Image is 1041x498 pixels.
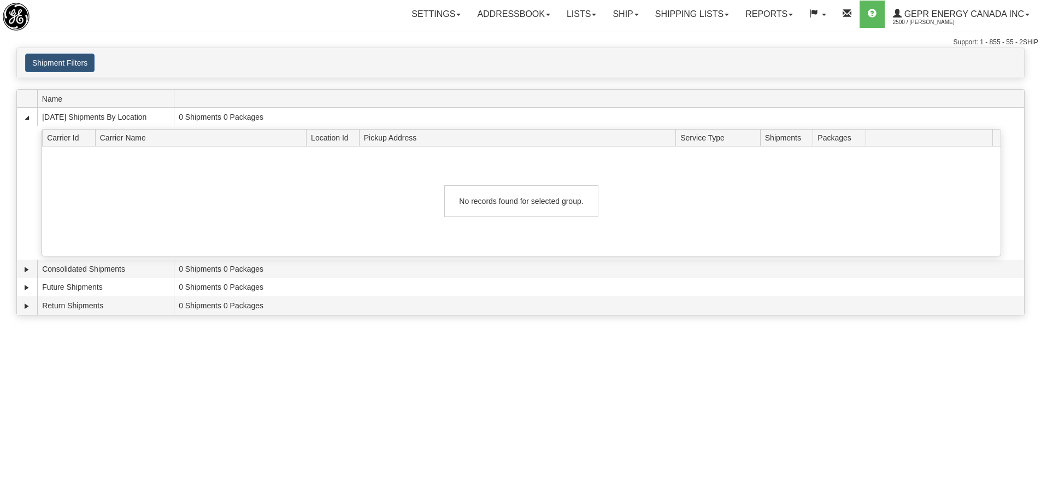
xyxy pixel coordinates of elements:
[21,112,32,123] a: Collapse
[3,3,30,31] img: logo2500.jpg
[42,90,174,107] span: Name
[47,129,95,146] span: Carrier Id
[3,38,1038,47] div: Support: 1 - 855 - 55 - 2SHIP
[885,1,1038,28] a: GEPR Energy Canada Inc 2500 / [PERSON_NAME]
[37,108,174,126] td: [DATE] Shipments By Location
[100,129,307,146] span: Carrier Name
[403,1,469,28] a: Settings
[737,1,801,28] a: Reports
[21,264,32,275] a: Expand
[174,296,1024,315] td: 0 Shipments 0 Packages
[444,185,598,217] div: No records found for selected group.
[364,129,676,146] span: Pickup Address
[604,1,646,28] a: Ship
[174,260,1024,278] td: 0 Shipments 0 Packages
[174,108,1024,126] td: 0 Shipments 0 Packages
[25,54,95,72] button: Shipment Filters
[37,296,174,315] td: Return Shipments
[680,129,760,146] span: Service Type
[558,1,604,28] a: Lists
[37,260,174,278] td: Consolidated Shipments
[817,129,866,146] span: Packages
[647,1,737,28] a: Shipping lists
[902,9,1024,19] span: GEPR Energy Canada Inc
[21,301,32,312] a: Expand
[37,278,174,297] td: Future Shipments
[174,278,1024,297] td: 0 Shipments 0 Packages
[21,282,32,293] a: Expand
[765,129,813,146] span: Shipments
[469,1,558,28] a: Addressbook
[311,129,359,146] span: Location Id
[893,17,975,28] span: 2500 / [PERSON_NAME]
